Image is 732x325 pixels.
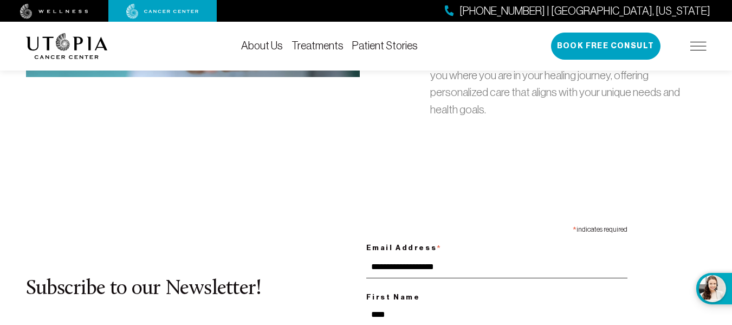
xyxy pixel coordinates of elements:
a: Treatments [291,40,344,52]
img: logo [26,33,108,59]
img: wellness [20,4,88,19]
img: cancer center [126,4,199,19]
button: Book Free Consult [551,33,660,60]
a: Patient Stories [352,40,418,52]
a: [PHONE_NUMBER] | [GEOGRAPHIC_DATA], [US_STATE] [445,3,710,19]
label: First Name [366,291,627,304]
a: About Us [241,40,283,52]
div: indicates required [366,220,627,236]
label: Email Address [366,237,627,256]
img: icon-hamburger [690,42,707,50]
span: [PHONE_NUMBER] | [GEOGRAPHIC_DATA], [US_STATE] [459,3,710,19]
h2: Subscribe to our Newsletter! [26,278,366,301]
